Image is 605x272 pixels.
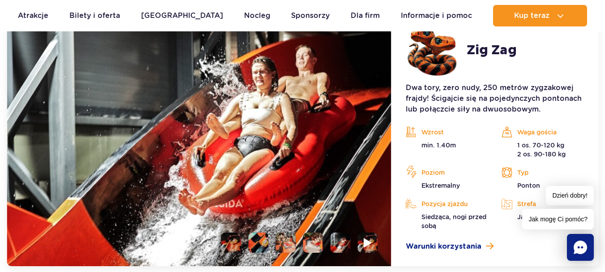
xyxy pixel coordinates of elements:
p: Waga gościa [502,125,584,139]
span: Warunki korzystania [406,241,481,252]
a: Dla firm [351,5,380,26]
p: Ponton [502,181,584,190]
p: Pozycja zjazdu [406,197,488,211]
img: 683e9d18e24cb188547945.png [406,23,459,77]
a: Atrakcje [18,5,48,26]
a: Warunki korzystania [406,241,584,252]
span: Kup teraz [514,12,549,20]
a: Nocleg [244,5,270,26]
p: Dwa tory, zero nudy, 250 metrów zygzakowej frajdy! Ścigajcie się na pojedynczych pontonach lub po... [406,82,584,115]
p: min. 1.40m [406,141,488,150]
p: Strefa [502,197,584,211]
p: Typ [502,166,584,179]
h2: Zig Zag [467,42,517,58]
p: Ekstremalny [406,181,488,190]
a: Informacje i pomoc [401,5,472,26]
p: Poziom [406,166,488,179]
span: Dzień dobry! [546,186,594,205]
button: Kup teraz [493,5,587,26]
span: Jak mogę Ci pomóc? [522,209,594,229]
p: Siedząca, nogi przed sobą [406,212,488,230]
p: Wzrost [406,125,488,139]
a: Bilety i oferta [69,5,120,26]
p: 1 os. 70-120 kg 2 os. 90-180 kg [502,141,584,159]
a: Sponsorzy [291,5,330,26]
a: [GEOGRAPHIC_DATA] [141,5,223,26]
p: Jamango [502,212,584,221]
div: Chat [567,234,594,261]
